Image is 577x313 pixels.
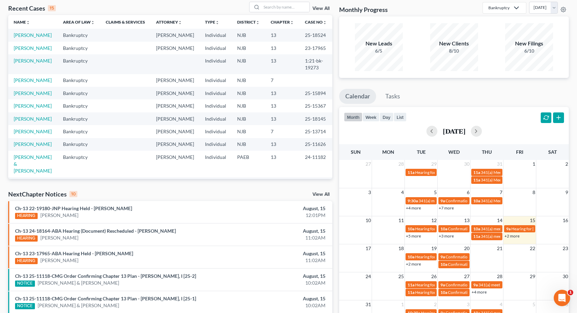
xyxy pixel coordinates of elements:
i: unfold_more [91,21,95,25]
span: 25 [398,272,405,281]
td: Individual [200,112,232,125]
td: Individual [200,99,232,112]
a: [PERSON_NAME] [40,257,78,264]
a: View All [312,6,330,11]
i: unfold_more [26,21,30,25]
td: Individual [200,74,232,87]
span: 6 [466,188,470,196]
span: 9a [473,282,478,287]
div: Bankruptcy [488,5,510,11]
span: Fri [516,149,523,155]
span: 9 [565,188,569,196]
span: Wed [448,149,460,155]
span: 10a [440,262,447,267]
span: 19 [431,244,437,253]
td: Bankruptcy [57,99,100,112]
td: 13 [265,112,299,125]
td: 7 [265,177,299,190]
td: Individual [200,177,232,190]
a: Calendar [339,89,376,104]
span: 9a [506,226,511,231]
span: 11a [408,282,414,287]
td: 1:21-bk-19273 [299,54,332,74]
td: Individual [200,151,232,177]
td: Individual [200,125,232,138]
span: 1 [532,160,536,168]
td: 13 [265,54,299,74]
div: 12:01PM [227,212,325,219]
span: Hearing for [PERSON_NAME] [415,282,469,287]
a: +3 more [439,233,454,239]
td: NJB [232,29,265,41]
span: Confirmation hearing for [PERSON_NAME] [446,198,523,203]
td: 13 [265,138,299,151]
a: Ch-13 25-11118-CMG Order Confirming Chapter 13 Plan - [PERSON_NAME], I [25-2] [15,273,196,279]
td: Bankruptcy [57,74,100,87]
span: Thu [482,149,492,155]
td: 7 [265,125,299,138]
i: unfold_more [215,21,219,25]
td: NJB [232,125,265,138]
button: list [394,112,407,122]
td: 13 [265,99,299,112]
td: 13 [265,42,299,54]
td: NJB [232,74,265,87]
span: 15 [529,216,536,224]
input: Search by name... [261,2,309,12]
a: Districtunfold_more [237,19,260,25]
span: Confirmation hearing for [PERSON_NAME] [446,282,523,287]
td: NJB [232,112,265,125]
div: 6/10 [505,47,553,54]
td: 24-11182 [299,151,332,177]
a: [PERSON_NAME] & [PERSON_NAME] [14,154,52,174]
td: NJB [232,99,265,112]
td: Bankruptcy [57,29,100,41]
span: 2 [565,160,569,168]
td: 7 [265,74,299,87]
span: 24 [365,272,372,281]
span: 341(a) Meeting for [PERSON_NAME] [481,177,547,182]
span: 14 [496,216,503,224]
td: [PERSON_NAME] [151,138,200,151]
td: Individual [200,54,232,74]
span: 13 [463,216,470,224]
a: [PERSON_NAME] [40,212,78,219]
span: 11 [398,216,405,224]
div: HEARING [15,235,38,242]
a: [PERSON_NAME] & [PERSON_NAME] [38,302,119,309]
span: 22 [529,244,536,253]
div: New Filings [505,40,553,47]
span: 18 [398,244,405,253]
td: [PERSON_NAME] [151,112,200,125]
td: 25-15894 [299,87,332,99]
td: [PERSON_NAME] [151,42,200,54]
div: HEARING [15,258,38,264]
td: 13 [265,151,299,177]
span: 4 [400,188,405,196]
i: unfold_more [178,21,182,25]
button: month [344,112,362,122]
span: 27 [365,160,372,168]
a: [PERSON_NAME] [14,128,52,134]
div: August, 15 [227,273,325,280]
a: [PERSON_NAME] [14,141,52,147]
td: 25-13714 [299,125,332,138]
span: 27 [463,272,470,281]
span: 9a [440,282,445,287]
a: +4 more [406,205,421,210]
div: 8/10 [430,47,478,54]
span: 30 [463,160,470,168]
span: 10 [365,216,372,224]
span: Sun [351,149,361,155]
a: [PERSON_NAME] [14,77,52,83]
td: 25-18524 [299,29,332,41]
td: 25-15367 [299,99,332,112]
i: unfold_more [290,21,294,25]
span: Tue [417,149,426,155]
a: +7 more [439,205,454,210]
span: 7 [499,188,503,196]
a: [PERSON_NAME] [14,45,52,51]
span: 10a [440,226,447,231]
td: [PERSON_NAME] [151,87,200,99]
a: Attorneyunfold_more [156,19,182,25]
